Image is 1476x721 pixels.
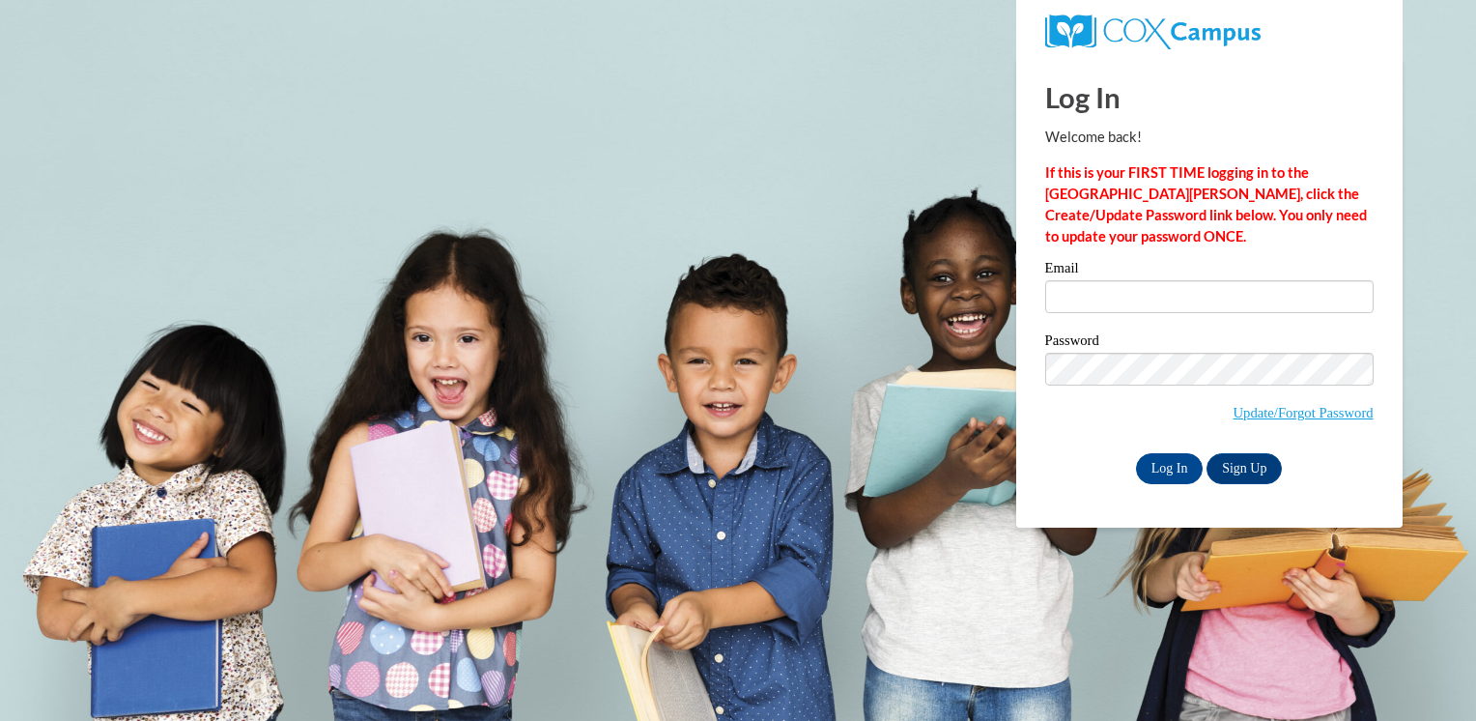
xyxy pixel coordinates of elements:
a: Sign Up [1206,453,1282,484]
label: Email [1045,261,1374,280]
p: Welcome back! [1045,127,1374,148]
a: COX Campus [1045,22,1261,39]
label: Password [1045,333,1374,353]
img: COX Campus [1045,14,1261,49]
a: Update/Forgot Password [1234,405,1374,420]
h1: Log In [1045,77,1374,117]
strong: If this is your FIRST TIME logging in to the [GEOGRAPHIC_DATA][PERSON_NAME], click the Create/Upd... [1045,164,1367,245]
input: Log In [1136,453,1204,484]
